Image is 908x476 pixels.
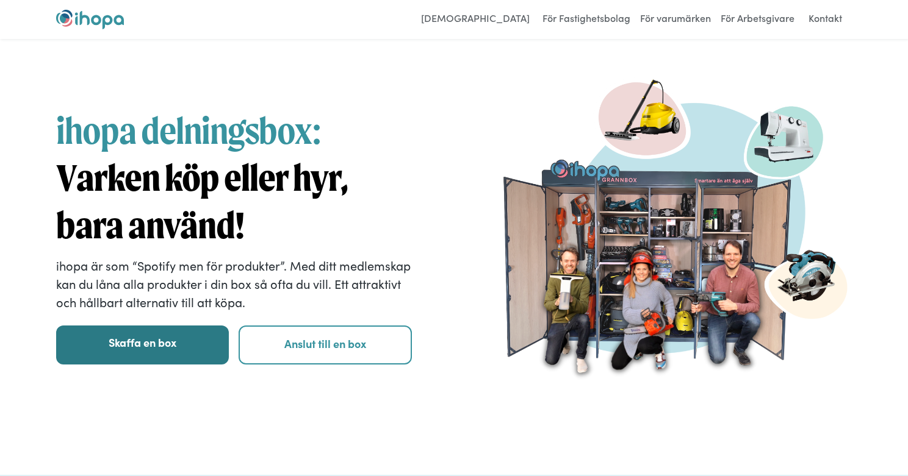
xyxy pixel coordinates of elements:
strong: Varken köp eller hyr, bara använd! [56,155,348,247]
p: ihopa är som “Spotify men för produkter”. Med ditt medlemskap kan du låna alla produkter i din bo... [56,256,412,311]
span: ihopa delningsbox: [56,108,321,152]
a: Kontakt [801,10,849,29]
a: [DEMOGRAPHIC_DATA] [415,10,536,29]
a: Skaffa en box [56,325,229,364]
img: ihopa logo [56,10,124,29]
a: För Fastighetsbolag [539,10,633,29]
a: Anslut till en box [239,325,411,364]
a: För varumärken [637,10,714,29]
a: För Arbetsgivare [718,10,798,29]
a: home [56,10,124,29]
